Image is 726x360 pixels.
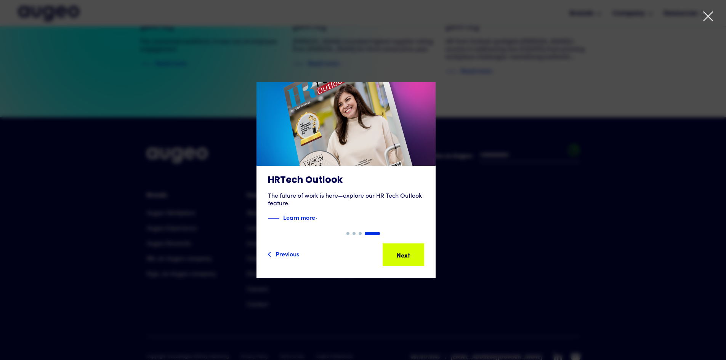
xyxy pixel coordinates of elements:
[256,82,436,232] a: HRTech OutlookThe future of work is here—explore our HR Tech Outlook feature.Blue decorative line...
[365,232,380,235] div: Show slide 4 of 4
[353,232,356,235] div: Show slide 2 of 4
[359,232,362,235] div: Show slide 3 of 4
[268,175,424,186] h3: HRTech Outlook
[316,214,327,223] img: Blue text arrow
[276,249,299,258] div: Previous
[283,213,315,221] strong: Learn more
[346,232,349,235] div: Show slide 1 of 4
[383,243,424,266] a: Next
[268,214,279,223] img: Blue decorative line
[268,192,424,208] div: The future of work is here—explore our HR Tech Outlook feature.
